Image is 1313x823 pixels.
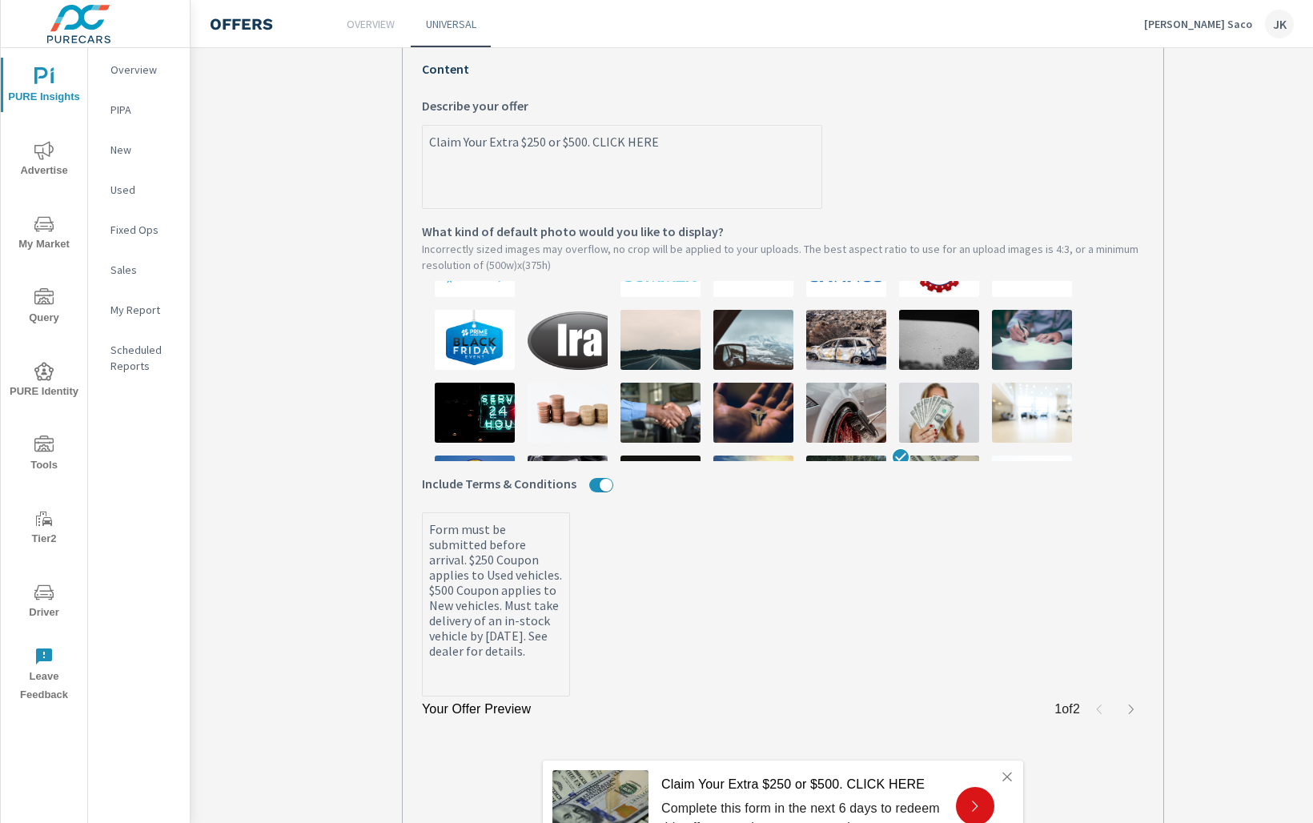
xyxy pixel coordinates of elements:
[713,383,793,443] img: description
[899,456,979,516] img: description
[6,509,82,548] span: Tier2
[1265,10,1294,38] div: JK
[422,700,531,719] p: Your Offer Preview
[1144,17,1252,31] p: [PERSON_NAME] Saco
[110,342,177,374] p: Scheduled Reports
[110,302,177,318] p: My Report
[899,310,979,370] img: description
[347,16,395,32] p: Overview
[806,456,886,516] img: description
[422,474,576,493] span: Include Terms & Conditions
[806,383,886,443] img: description
[422,96,528,115] span: Describe your offer
[423,128,821,208] textarea: Describe your offer
[110,182,177,198] p: Used
[6,362,82,401] span: PURE Identity
[600,478,612,492] button: Include Terms & Conditions
[6,215,82,254] span: My Market
[88,138,190,162] div: New
[422,241,1144,273] p: Incorrectly sized images may overflow, no crop will be applied to your uploads. The best aspect r...
[992,310,1072,370] img: description
[6,288,82,327] span: Query
[88,298,190,322] div: My Report
[422,59,1144,78] p: Content
[423,516,569,696] textarea: Form must be submitted before arrival. $250 Coupon applies to Used vehicles. $500 Coupon applies ...
[110,102,177,118] p: PIPA
[620,310,701,370] img: description
[6,67,82,106] span: PURE Insights
[6,583,82,622] span: Driver
[6,436,82,475] span: Tools
[110,62,177,78] p: Overview
[1,48,87,711] div: nav menu
[528,456,608,516] img: description
[1054,700,1080,719] p: 1 of 2
[661,775,943,794] p: Claim Your Extra $250 or $500. CLICK HERE
[992,383,1072,443] img: description
[435,310,515,370] img: description
[88,338,190,378] div: Scheduled Reports
[88,98,190,122] div: PIPA
[528,383,608,443] img: description
[110,142,177,158] p: New
[426,16,476,32] p: Universal
[88,178,190,202] div: Used
[713,310,793,370] img: description
[110,262,177,278] p: Sales
[210,14,273,34] h4: Offers
[435,383,515,443] img: description
[435,456,515,516] img: description
[88,218,190,242] div: Fixed Ops
[620,456,701,516] img: description
[528,310,608,370] img: description
[110,222,177,238] p: Fixed Ops
[899,383,979,443] img: description
[713,456,793,516] img: description
[88,58,190,82] div: Overview
[620,383,701,443] img: description
[806,310,886,370] img: description
[992,456,1072,516] img: description
[6,647,82,705] span: Leave Feedback
[422,222,724,241] span: What kind of default photo would you like to display?
[6,141,82,180] span: Advertise
[88,258,190,282] div: Sales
